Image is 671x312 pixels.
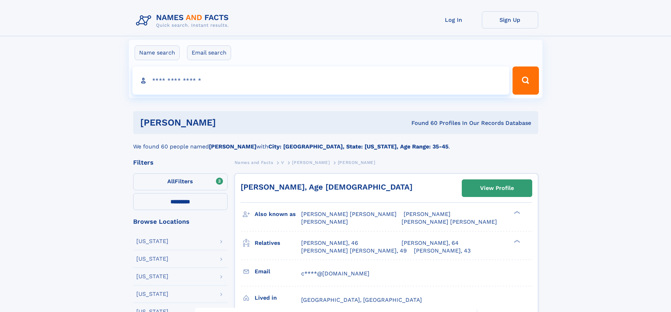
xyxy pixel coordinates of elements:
a: V [281,158,284,167]
h3: Lived in [255,292,301,304]
div: Browse Locations [133,218,228,225]
div: Found 60 Profiles In Our Records Database [313,119,531,127]
div: We found 60 people named with . [133,134,538,151]
a: [PERSON_NAME], 43 [414,247,471,255]
h3: Email [255,266,301,278]
div: ❯ [512,210,521,215]
a: View Profile [462,180,532,197]
div: [US_STATE] [136,238,168,244]
a: [PERSON_NAME], 64 [402,239,459,247]
h1: [PERSON_NAME] [140,118,314,127]
span: [PERSON_NAME] [292,160,330,165]
a: [PERSON_NAME], Age [DEMOGRAPHIC_DATA] [241,183,412,191]
label: Email search [187,45,231,60]
a: [PERSON_NAME] [PERSON_NAME], 49 [301,247,407,255]
input: search input [132,66,510,95]
a: Log In [425,11,482,28]
img: Logo Names and Facts [133,11,235,30]
h3: Relatives [255,237,301,249]
span: [PERSON_NAME] [338,160,375,165]
a: Sign Up [482,11,538,28]
div: [US_STATE] [136,291,168,297]
label: Filters [133,173,228,190]
b: City: [GEOGRAPHIC_DATA], State: [US_STATE], Age Range: 35-45 [268,143,448,150]
div: Filters [133,159,228,166]
a: [PERSON_NAME], 46 [301,239,358,247]
span: [PERSON_NAME] [PERSON_NAME] [402,218,497,225]
span: [PERSON_NAME] [404,211,451,217]
label: Name search [135,45,180,60]
h3: Also known as [255,208,301,220]
span: All [167,178,175,185]
div: [US_STATE] [136,274,168,279]
b: [PERSON_NAME] [209,143,256,150]
div: View Profile [480,180,514,196]
button: Search Button [512,66,539,95]
span: V [281,160,284,165]
div: [US_STATE] [136,256,168,262]
div: ❯ [512,239,521,243]
span: [PERSON_NAME] [PERSON_NAME] [301,211,397,217]
span: [GEOGRAPHIC_DATA], [GEOGRAPHIC_DATA] [301,297,422,303]
span: [PERSON_NAME] [301,218,348,225]
a: [PERSON_NAME] [292,158,330,167]
a: Names and Facts [235,158,273,167]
